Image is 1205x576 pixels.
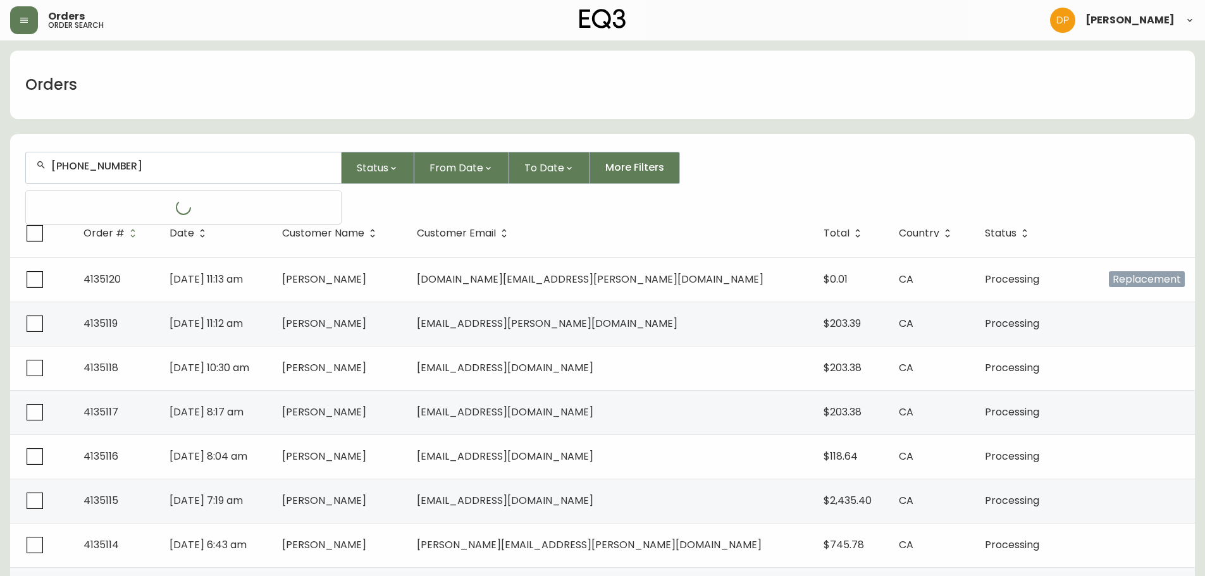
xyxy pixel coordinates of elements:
span: 4135116 [83,449,118,463]
span: [PERSON_NAME][EMAIL_ADDRESS][PERSON_NAME][DOMAIN_NAME] [417,537,762,552]
span: [DATE] 8:17 am [170,405,244,419]
span: [EMAIL_ADDRESS][PERSON_NAME][DOMAIN_NAME] [417,316,677,331]
span: CA [899,316,913,331]
span: [EMAIL_ADDRESS][DOMAIN_NAME] [417,449,593,463]
span: Country [899,230,939,237]
span: CA [899,537,913,552]
span: CA [899,493,913,508]
span: [DATE] 6:43 am [170,537,247,552]
span: 4135117 [83,405,118,419]
span: CA [899,449,913,463]
span: $0.01 [824,272,848,286]
span: [DATE] 11:12 am [170,316,243,331]
h5: order search [48,21,104,29]
span: 4135114 [83,537,119,552]
span: [PERSON_NAME] [282,360,366,375]
button: More Filters [590,152,680,184]
span: CA [899,360,913,375]
span: Replacement [1109,271,1185,287]
span: Date [170,230,194,237]
span: 4135115 [83,493,118,508]
span: [PERSON_NAME] [282,537,366,552]
span: $745.78 [824,537,864,552]
span: [DATE] 10:30 am [170,360,249,375]
span: Processing [985,316,1039,331]
span: Processing [985,360,1039,375]
span: [DATE] 11:13 am [170,272,243,286]
span: Processing [985,272,1039,286]
span: Customer Email [417,230,496,237]
span: To Date [524,160,564,176]
span: Order # [83,228,141,239]
span: CA [899,272,913,286]
span: Processing [985,493,1039,508]
span: [DATE] 8:04 am [170,449,247,463]
span: More Filters [605,161,664,175]
span: [DOMAIN_NAME][EMAIL_ADDRESS][PERSON_NAME][DOMAIN_NAME] [417,272,763,286]
span: [EMAIL_ADDRESS][DOMAIN_NAME] [417,360,593,375]
span: Customer Name [282,230,364,237]
span: 4135119 [83,316,118,331]
span: [PERSON_NAME] [282,272,366,286]
span: [PERSON_NAME] [282,405,366,419]
span: Processing [985,405,1039,419]
span: Status [357,160,388,176]
span: [EMAIL_ADDRESS][DOMAIN_NAME] [417,405,593,419]
span: Date [170,228,211,239]
span: Status [985,230,1017,237]
span: $2,435.40 [824,493,872,508]
span: Total [824,230,850,237]
span: Order # [83,230,125,237]
span: From Date [429,160,483,176]
span: [EMAIL_ADDRESS][DOMAIN_NAME] [417,493,593,508]
span: Total [824,228,866,239]
span: [PERSON_NAME] [1085,15,1175,25]
span: $118.64 [824,449,858,463]
button: Status [342,152,414,184]
span: [PERSON_NAME] [282,493,366,508]
span: Country [899,228,956,239]
button: From Date [414,152,509,184]
span: $203.39 [824,316,861,331]
span: [PERSON_NAME] [282,449,366,463]
span: $203.38 [824,405,862,419]
span: Orders [48,11,85,21]
h1: Orders [25,74,77,95]
span: [DATE] 7:19 am [170,493,243,508]
span: Status [985,228,1033,239]
img: b0154ba12ae69382d64d2f3159806b19 [1050,8,1075,33]
span: [PERSON_NAME] [282,316,366,331]
img: logo [579,9,626,29]
span: Customer Email [417,228,512,239]
span: CA [899,405,913,419]
input: Search [51,160,331,172]
span: $203.38 [824,360,862,375]
button: To Date [509,152,590,184]
span: Processing [985,449,1039,463]
span: Customer Name [282,228,381,239]
span: 4135120 [83,272,121,286]
span: Processing [985,537,1039,552]
span: 4135118 [83,360,118,375]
